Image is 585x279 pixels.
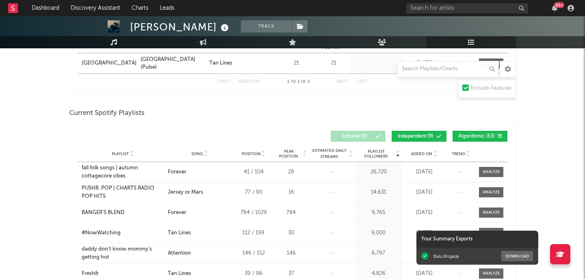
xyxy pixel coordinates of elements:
[276,209,306,217] div: 784
[276,188,306,197] div: 16
[130,20,231,34] div: [PERSON_NAME]
[278,59,314,67] div: 21
[112,151,129,156] span: Playlist
[471,84,511,93] div: Include Features
[356,80,367,84] button: Last
[397,134,434,139] span: Independent ( 9 )
[433,253,459,259] div: Balu Brigada
[168,249,191,257] div: Attention
[404,270,444,278] div: [DATE]
[82,164,164,180] a: fall folk songs | autumn cottagecore vibes
[235,209,272,217] div: 784 / 1029
[191,151,203,156] span: Song
[336,134,373,139] span: Editorial ( 0 )
[357,270,400,278] div: 4,826
[452,151,465,156] span: Trend
[501,251,533,261] button: Download
[235,168,272,176] div: 41 / 104
[242,151,261,156] span: Position
[235,229,272,237] div: 112 / 199
[238,80,260,84] button: Previous
[235,270,272,278] div: 39 / 96
[357,168,400,176] div: 26,720
[554,2,564,8] div: 99 +
[276,77,321,87] div: 1 1 1
[82,59,136,67] a: [GEOGRAPHIC_DATA]
[357,149,395,159] span: Playlist Followers
[458,134,495,139] span: Algorithmic ( 53 )
[82,209,164,217] a: BANGER’S BLEND
[276,149,301,159] span: Peak Position
[357,229,400,237] div: 9,000
[82,245,164,261] a: daddy don't know mommy's getting hot
[416,231,538,248] div: Your Summary Exports
[357,209,400,217] div: 9,765
[404,209,444,217] div: [DATE]
[235,249,272,257] div: 146 / 152
[301,80,306,84] span: of
[291,80,296,84] span: to
[404,249,444,257] div: [DATE]
[411,151,432,156] span: Added On
[82,270,99,278] div: Fresh&
[168,168,186,176] div: Forever
[235,188,272,197] div: 77 / 90
[404,229,444,237] div: [DATE]
[241,20,292,32] button: Track
[276,270,306,278] div: 37
[397,61,499,77] input: Search Playlists/Charts
[337,80,348,84] button: Next
[209,59,232,67] div: Tan Lines
[404,168,444,176] div: [DATE]
[168,188,203,197] div: Jersey or Mars
[357,249,400,257] div: 6,797
[168,209,186,217] div: Forever
[392,131,446,142] button: Independent(9)
[276,168,306,176] div: 28
[276,249,306,257] div: 146
[406,3,528,13] input: Search for artists
[82,270,164,278] a: Fresh&
[168,229,191,237] div: Tan Lines
[310,148,348,160] span: Estimated Daily Streams
[209,59,274,67] a: Tan Lines
[168,270,191,278] div: Tan Lines
[141,56,205,71] a: [GEOGRAPHIC_DATA] (Pulse)
[82,229,164,237] a: #NowWatching
[82,229,121,237] div: #NowWatching
[404,59,444,67] div: [DATE]
[357,188,400,197] div: 14,631
[82,209,125,217] div: BANGER’S BLEND
[276,229,306,237] div: 30
[318,59,349,67] div: 21
[82,184,164,200] a: PUSHR. POP | CHARTS RADIO POP HITS
[404,188,444,197] div: [DATE]
[218,80,230,84] button: First
[552,5,557,11] button: 99+
[331,131,386,142] button: Editorial(0)
[453,131,507,142] button: Algorithmic(53)
[69,108,145,118] span: Current Spotify Playlists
